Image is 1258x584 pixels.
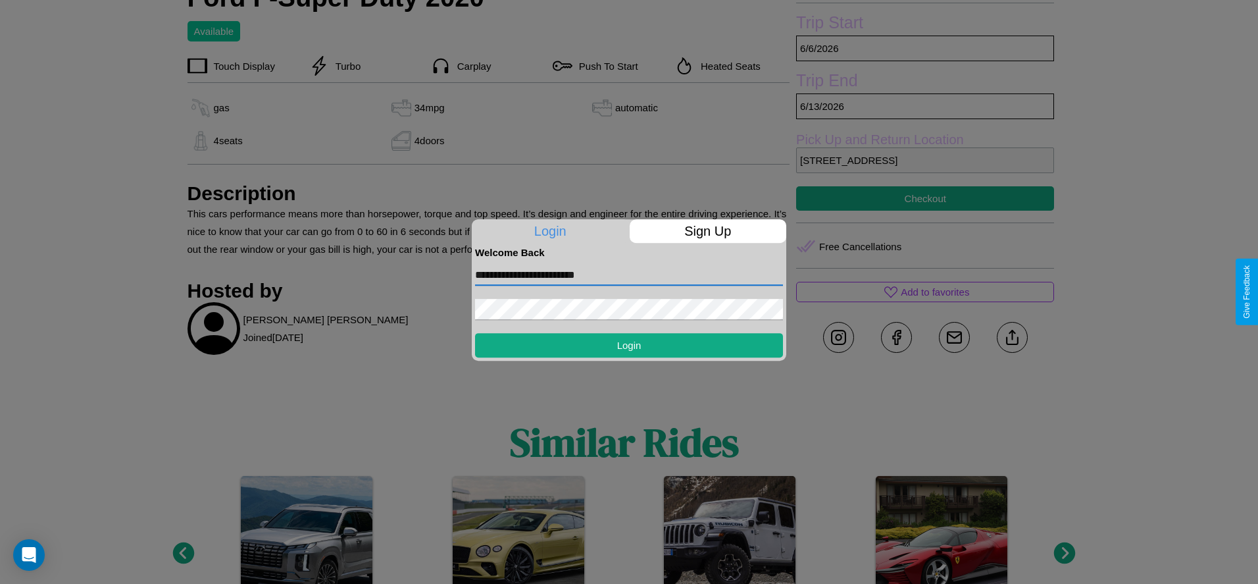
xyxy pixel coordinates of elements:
[475,247,783,258] h4: Welcome Back
[630,219,787,243] p: Sign Up
[13,539,45,571] div: Open Intercom Messenger
[1242,265,1251,319] div: Give Feedback
[475,333,783,358] button: Login
[472,219,629,243] p: Login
